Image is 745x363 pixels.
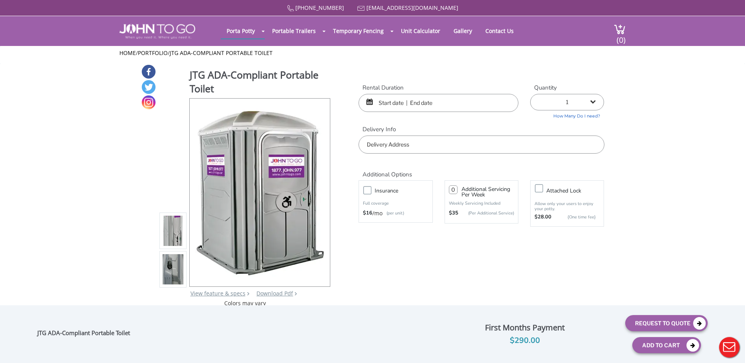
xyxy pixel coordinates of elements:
p: Weekly Servicing Included [449,200,514,206]
div: Colors may vary [159,299,331,307]
h1: JTG ADA-Compliant Portable Toilet [190,68,331,97]
a: Facebook [142,65,156,79]
div: /mo [363,209,428,217]
img: chevron.png [295,292,297,295]
h3: Insurance [375,186,436,196]
img: Call [287,5,294,12]
a: Temporary Fencing [327,23,390,38]
h2: Additional Options [359,161,604,178]
input: 0 [449,185,458,194]
strong: $16 [363,209,372,217]
button: Live Chat [714,332,745,363]
p: Allow only your users to enjoy your potty. [534,201,600,211]
a: Unit Calculator [395,23,446,38]
a: [EMAIL_ADDRESS][DOMAIN_NAME] [366,4,458,11]
h3: Attached lock [546,186,608,196]
a: Instagram [142,95,156,109]
h3: Additional Servicing Per Week [461,187,514,198]
p: Full coverage [363,200,428,207]
a: Home [119,49,136,57]
a: Download Pdf [256,290,293,297]
p: {One time fee} [555,213,596,221]
img: JOHN to go [119,24,195,39]
img: right arrow icon [247,292,249,295]
img: Mail [357,6,365,11]
label: Delivery Info [359,125,604,134]
label: Rental Duration [359,84,518,92]
a: Twitter [142,80,156,94]
img: Product [163,177,184,362]
button: Add To Cart [632,337,701,353]
p: (per unit) [383,209,404,217]
a: Portable Trailers [266,23,322,38]
a: [PHONE_NUMBER] [295,4,344,11]
strong: $35 [449,209,458,217]
a: Gallery [448,23,478,38]
p: (Per Additional Service) [458,210,514,216]
a: How Many Do I need? [530,110,604,119]
img: Product [195,99,324,284]
ul: / / [119,49,626,57]
label: Quantity [530,84,604,92]
img: Product [163,138,184,323]
a: Porta Potty [221,23,261,38]
img: cart a [614,24,626,35]
span: (0) [616,28,626,45]
a: Contact Us [480,23,520,38]
button: Request To Quote [625,315,708,331]
input: Start date | End date [359,94,518,112]
a: Portfolio [138,49,168,57]
div: First Months Payment [430,321,619,334]
strong: $28.00 [534,213,551,221]
input: Delivery Address [359,136,604,154]
a: View feature & specs [190,290,245,297]
div: $290.00 [430,334,619,347]
a: JTG ADA-Compliant Portable Toilet [170,49,273,57]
